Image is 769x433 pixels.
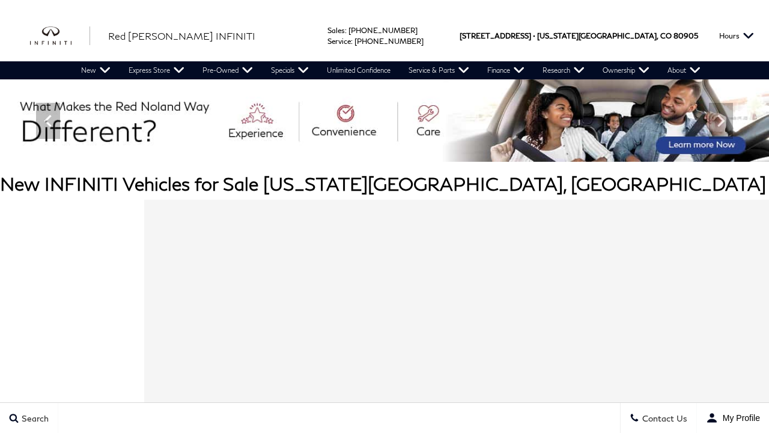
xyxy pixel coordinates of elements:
a: [PHONE_NUMBER] [348,26,418,35]
nav: Main Navigation [72,61,710,79]
button: Open the hours dropdown [713,10,760,61]
a: Specials [262,61,318,79]
a: [PHONE_NUMBER] [354,37,424,46]
span: : [351,37,353,46]
a: Finance [478,61,533,79]
button: user-profile-menu [697,403,769,433]
span: Red [PERSON_NAME] INFINITI [108,30,255,41]
span: [US_STATE][GEOGRAPHIC_DATA], [537,10,658,61]
a: About [658,61,710,79]
span: 80905 [673,10,698,61]
a: Unlimited Confidence [318,61,400,79]
a: Service & Parts [400,61,478,79]
a: Pre-Owned [193,61,262,79]
span: [STREET_ADDRESS] • [460,10,535,61]
span: My Profile [718,413,760,423]
span: Sales [327,26,345,35]
a: Ownership [594,61,658,79]
span: Contact Us [639,413,687,423]
a: Express Store [120,61,193,79]
span: : [345,26,347,35]
a: [STREET_ADDRESS] • [US_STATE][GEOGRAPHIC_DATA], CO 80905 [460,31,698,40]
img: INFINITI [30,26,90,46]
a: Research [533,61,594,79]
span: Service [327,37,351,46]
a: New [72,61,120,79]
span: Search [19,413,49,423]
a: Red [PERSON_NAME] INFINITI [108,29,255,43]
a: infiniti [30,26,90,46]
span: CO [660,10,672,61]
